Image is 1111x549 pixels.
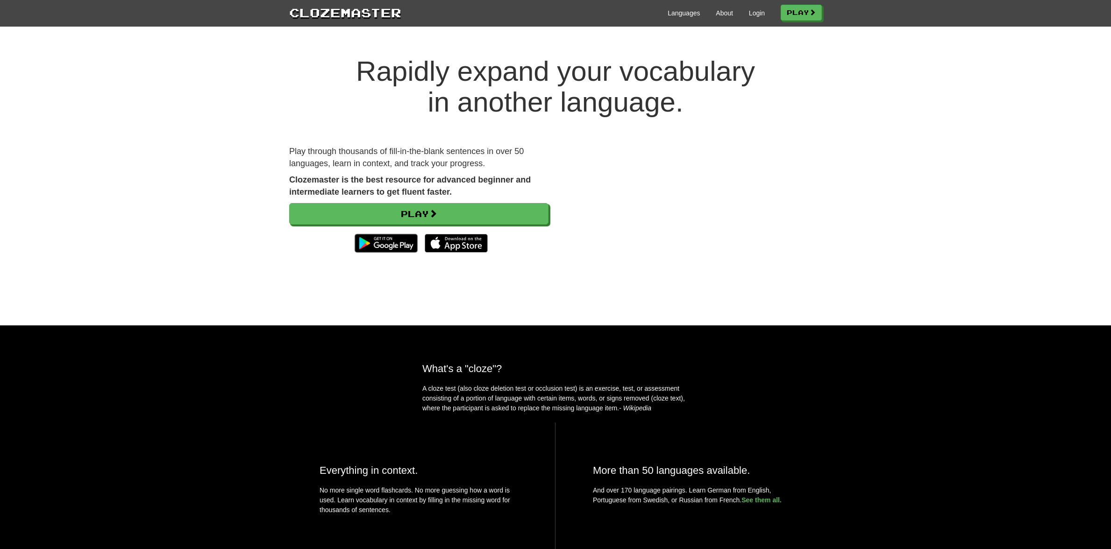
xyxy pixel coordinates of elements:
em: - Wikipedia [619,404,651,412]
h2: Everything in context. [320,465,518,476]
a: See them all. [741,496,782,504]
a: Clozemaster [289,4,401,21]
h2: What's a "cloze"? [422,363,689,374]
h2: More than 50 languages available. [593,465,791,476]
p: And over 170 language pairings. Learn German from English, Portuguese from Swedish, or Russian fr... [593,486,791,505]
a: Languages [668,8,700,18]
strong: Clozemaster is the best resource for advanced beginner and intermediate learners to get fluent fa... [289,175,531,197]
a: Play [781,5,822,21]
p: Play through thousands of fill-in-the-blank sentences in over 50 languages, learn in context, and... [289,146,548,169]
img: Download_on_the_App_Store_Badge_US-UK_135x40-25178aeef6eb6b83b96f5f2d004eda3bffbb37122de64afbaef7... [425,234,488,253]
a: About [716,8,733,18]
img: Get it on Google Play [350,229,422,257]
a: Login [749,8,765,18]
p: A cloze test (also cloze deletion test or occlusion test) is an exercise, test, or assessment con... [422,384,689,413]
p: No more single word flashcards. No more guessing how a word is used. Learn vocabulary in context ... [320,486,518,520]
a: Play [289,203,548,225]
